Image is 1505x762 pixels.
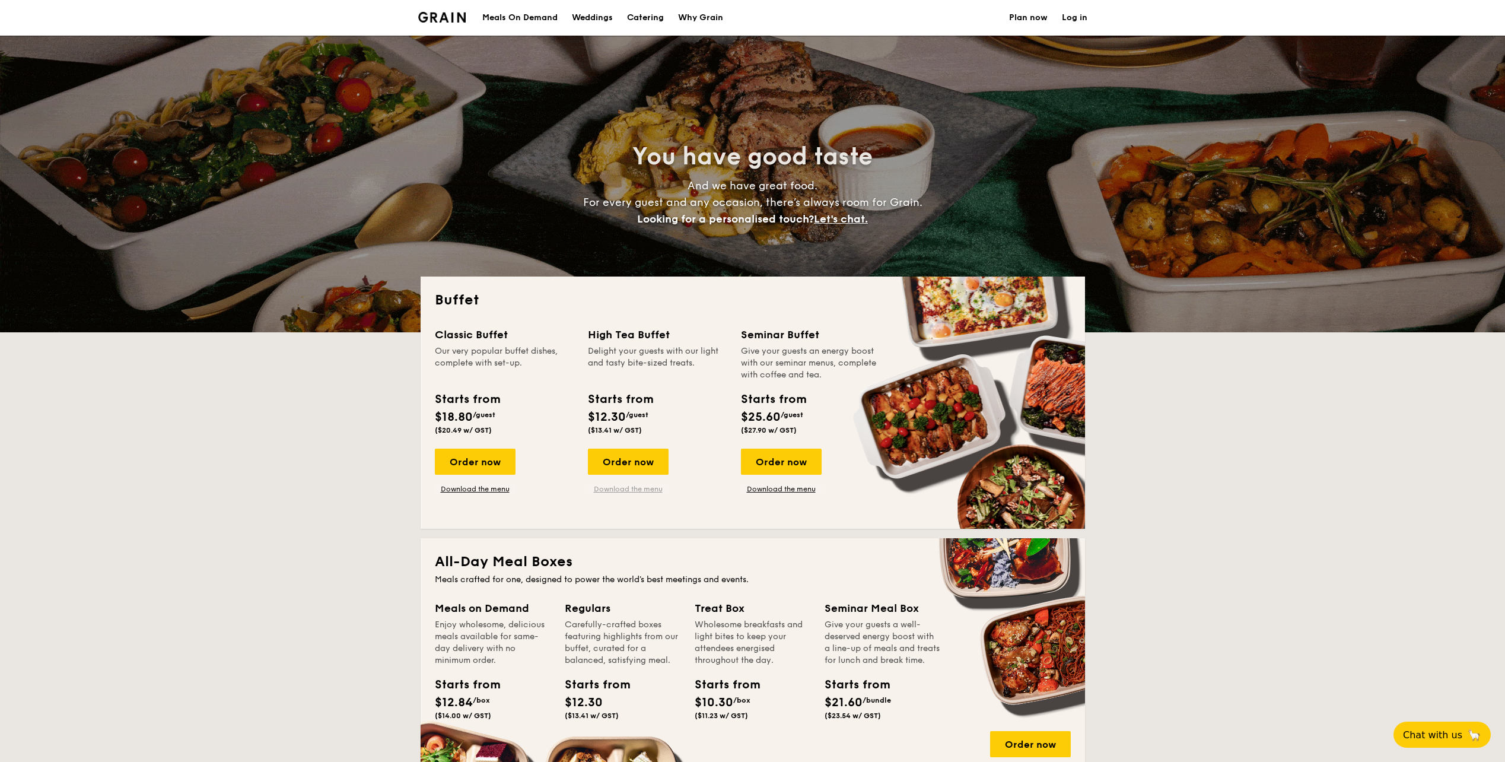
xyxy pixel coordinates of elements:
[825,696,863,710] span: $21.60
[695,600,810,617] div: Treat Box
[435,326,574,343] div: Classic Buffet
[741,390,806,408] div: Starts from
[1403,729,1462,741] span: Chat with us
[435,553,1071,571] h2: All-Day Meal Boxes
[435,574,1071,586] div: Meals crafted for one, designed to power the world's best meetings and events.
[435,484,516,494] a: Download the menu
[588,449,669,475] div: Order now
[588,345,727,381] div: Delight your guests with our light and tasty bite-sized treats.
[588,426,642,434] span: ($13.41 w/ GST)
[565,600,680,617] div: Regulars
[588,326,727,343] div: High Tea Buffet
[741,345,880,381] div: Give your guests an energy boost with our seminar menus, complete with coffee and tea.
[588,390,653,408] div: Starts from
[565,696,603,710] span: $12.30
[1467,728,1481,742] span: 🦙
[695,712,748,720] span: ($11.23 w/ GST)
[695,619,810,666] div: Wholesome breakfasts and light bites to keep your attendees energised throughout the day.
[435,600,551,617] div: Meals on Demand
[695,696,733,710] span: $10.30
[637,212,814,226] span: Looking for a personalised touch?
[825,600,940,617] div: Seminar Meal Box
[435,345,574,381] div: Our very popular buffet dishes, complete with set-up.
[435,676,488,694] div: Starts from
[565,619,680,666] div: Carefully-crafted boxes featuring highlights from our buffet, curated for a balanced, satisfying ...
[825,619,940,666] div: Give your guests a well-deserved energy boost with a line-up of meals and treats for lunch and br...
[435,291,1071,310] h2: Buffet
[418,12,466,23] a: Logotype
[435,712,491,720] span: ($14.00 w/ GST)
[435,426,492,434] span: ($20.49 w/ GST)
[435,410,473,424] span: $18.80
[733,696,750,704] span: /box
[741,326,880,343] div: Seminar Buffet
[741,449,822,475] div: Order now
[473,411,495,419] span: /guest
[435,696,473,710] span: $12.84
[863,696,891,704] span: /bundle
[583,179,922,226] span: And we have great food. For every guest and any occasion, there’s always room for Grain.
[435,449,516,475] div: Order now
[473,696,490,704] span: /box
[565,676,618,694] div: Starts from
[632,142,873,171] span: You have good taste
[626,411,648,419] span: /guest
[990,731,1071,757] div: Order now
[781,411,803,419] span: /guest
[588,484,669,494] a: Download the menu
[588,410,626,424] span: $12.30
[418,12,466,23] img: Grain
[565,712,619,720] span: ($13.41 w/ GST)
[814,212,868,226] span: Let's chat.
[741,484,822,494] a: Download the menu
[741,426,797,434] span: ($27.90 w/ GST)
[825,676,878,694] div: Starts from
[1393,722,1491,748] button: Chat with us🦙
[435,390,499,408] div: Starts from
[825,712,881,720] span: ($23.54 w/ GST)
[435,619,551,666] div: Enjoy wholesome, delicious meals available for same-day delivery with no minimum order.
[741,410,781,424] span: $25.60
[695,676,748,694] div: Starts from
